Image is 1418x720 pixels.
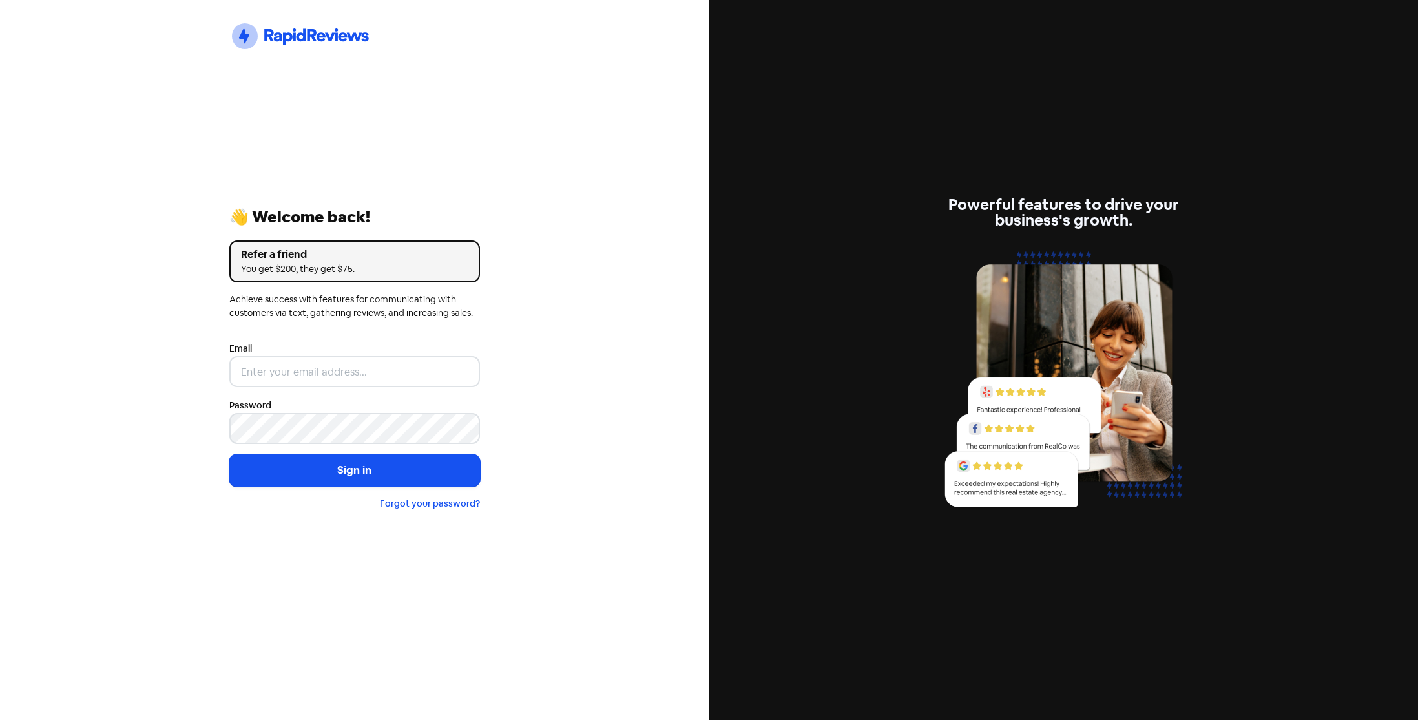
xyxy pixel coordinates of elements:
[229,293,480,320] div: Achieve success with features for communicating with customers via text, gathering reviews, and i...
[229,342,252,355] label: Email
[938,244,1189,522] img: reviews
[229,399,271,412] label: Password
[229,454,480,487] button: Sign in
[229,209,480,225] div: 👋 Welcome back!
[241,262,468,276] div: You get $200, they get $75.
[229,356,480,387] input: Enter your email address...
[241,247,468,262] div: Refer a friend
[938,197,1189,228] div: Powerful features to drive your business's growth.
[380,498,480,509] a: Forgot your password?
